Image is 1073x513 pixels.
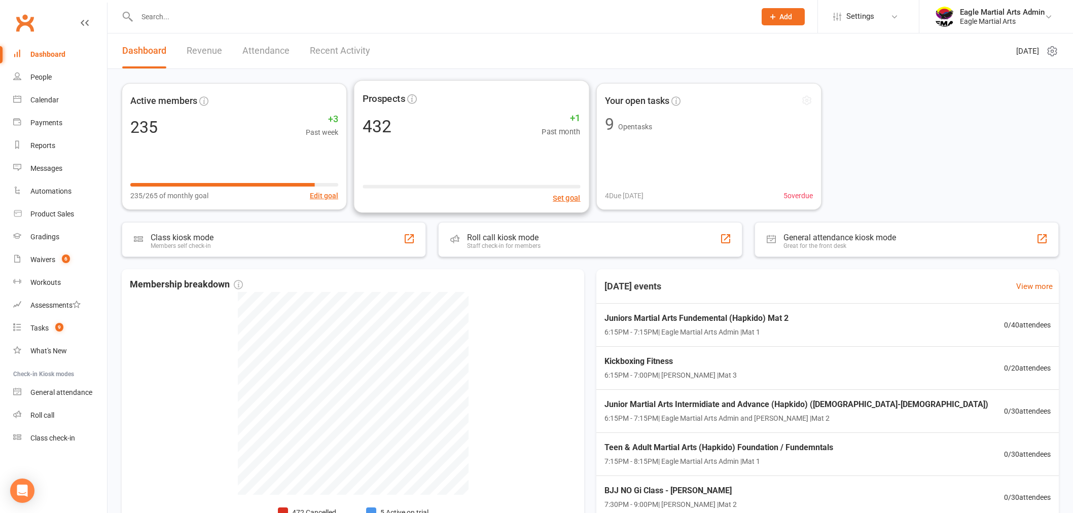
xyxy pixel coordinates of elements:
[846,5,874,28] span: Settings
[13,248,107,271] a: Waivers 6
[55,323,63,332] span: 9
[604,499,737,510] span: 7:30PM - 9:00PM | [PERSON_NAME] | Mat 2
[130,190,208,201] span: 235/265 of monthly goal
[30,324,49,332] div: Tasks
[779,13,792,21] span: Add
[30,301,81,309] div: Assessments
[30,210,74,218] div: Product Sales
[1004,319,1051,331] span: 0 / 40 attendees
[13,112,107,134] a: Payments
[783,242,896,249] div: Great for the front desk
[604,456,833,467] span: 7:15PM - 8:15PM | Eagle Martial Arts Admin | Mat 1
[13,66,107,89] a: People
[13,340,107,362] a: What's New
[30,411,54,419] div: Roll call
[604,413,988,424] span: 6:15PM - 7:15PM | Eagle Martial Arts Admin and [PERSON_NAME] | Mat 2
[13,427,107,450] a: Class kiosk mode
[596,277,669,296] h3: [DATE] events
[605,116,614,132] div: 9
[935,7,955,27] img: thumb_image1738041739.png
[605,93,669,108] span: Your open tasks
[122,33,166,68] a: Dashboard
[242,33,290,68] a: Attendance
[30,164,62,172] div: Messages
[134,10,748,24] input: Search...
[604,355,737,368] span: Kickboxing Fitness
[13,203,107,226] a: Product Sales
[605,190,643,201] span: 4 Due [DATE]
[467,233,541,242] div: Roll call kiosk mode
[1004,492,1051,503] span: 0 / 30 attendees
[618,123,652,131] span: Open tasks
[1016,280,1053,292] a: View more
[363,118,391,135] div: 432
[1016,45,1039,57] span: [DATE]
[1004,406,1051,417] span: 0 / 30 attendees
[1004,449,1051,460] span: 0 / 30 attendees
[762,8,805,25] button: Add
[10,479,34,503] div: Open Intercom Messenger
[13,271,107,294] a: Workouts
[30,119,62,127] div: Payments
[960,17,1045,26] div: Eagle Martial Arts
[30,187,71,195] div: Automations
[13,180,107,203] a: Automations
[30,278,61,286] div: Workouts
[30,347,67,355] div: What's New
[306,127,338,138] span: Past week
[13,294,107,317] a: Assessments
[30,388,92,396] div: General attendance
[12,10,38,35] a: Clubworx
[13,43,107,66] a: Dashboard
[363,91,405,106] span: Prospects
[130,94,197,108] span: Active members
[130,277,243,292] span: Membership breakdown
[13,226,107,248] a: Gradings
[13,134,107,157] a: Reports
[604,370,737,381] span: 6:15PM - 7:00PM | [PERSON_NAME] | Mat 3
[30,96,59,104] div: Calendar
[13,381,107,404] a: General attendance kiosk mode
[553,192,580,204] button: Set goal
[30,434,75,442] div: Class check-in
[13,404,107,427] a: Roll call
[783,190,813,201] span: 5 overdue
[151,233,213,242] div: Class kiosk mode
[13,157,107,180] a: Messages
[310,33,370,68] a: Recent Activity
[30,50,65,58] div: Dashboard
[306,112,338,127] span: +3
[151,242,213,249] div: Members self check-in
[1004,362,1051,374] span: 0 / 20 attendees
[30,255,55,264] div: Waivers
[310,190,338,201] button: Edit goal
[604,326,789,338] span: 6:15PM - 7:15PM | Eagle Martial Arts Admin | Mat 1
[62,254,70,263] span: 6
[30,233,59,241] div: Gradings
[960,8,1045,17] div: Eagle Martial Arts Admin
[604,312,789,325] span: Juniors Martial Arts Fundemental (Hapkido) Mat 2
[542,126,580,137] span: Past month
[13,317,107,340] a: Tasks 9
[30,141,55,150] div: Reports
[187,33,222,68] a: Revenue
[604,398,988,411] span: Junior Martial Arts Intermidiate and Advance (Hapkido) ([DEMOGRAPHIC_DATA]-[DEMOGRAPHIC_DATA])
[30,73,52,81] div: People
[542,111,580,126] span: +1
[783,233,896,242] div: General attendance kiosk mode
[604,441,833,454] span: Teen & Adult Martial Arts (Hapkido) Foundation / Fundemntals
[467,242,541,249] div: Staff check-in for members
[604,484,737,497] span: BJJ NO Gi Class - [PERSON_NAME]
[130,119,158,135] div: 235
[13,89,107,112] a: Calendar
